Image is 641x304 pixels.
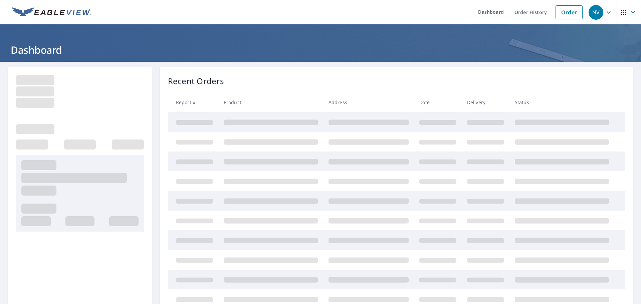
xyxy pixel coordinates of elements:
[168,92,218,112] th: Report #
[589,5,603,20] div: NV
[218,92,323,112] th: Product
[462,92,509,112] th: Delivery
[8,43,633,57] h1: Dashboard
[323,92,414,112] th: Address
[12,7,91,17] img: EV Logo
[168,75,224,87] p: Recent Orders
[414,92,462,112] th: Date
[556,5,583,19] a: Order
[509,92,614,112] th: Status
